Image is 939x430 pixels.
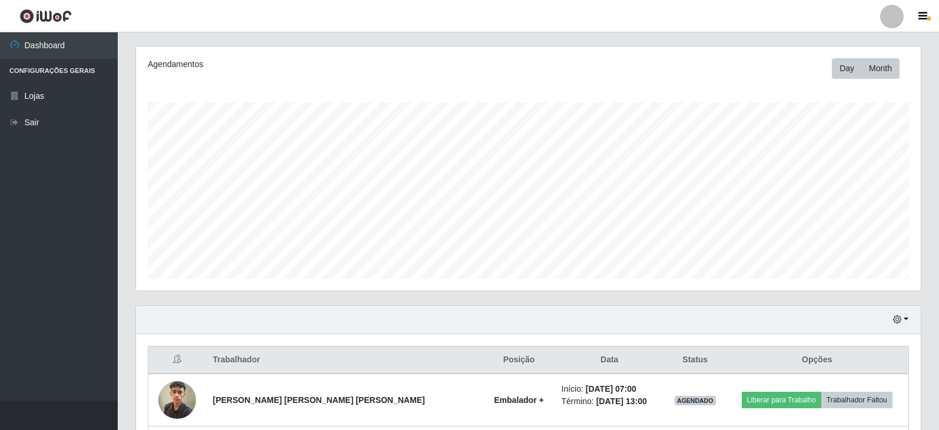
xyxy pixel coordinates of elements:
span: AGENDADO [675,396,716,405]
th: Status [665,346,726,374]
button: Trabalhador Faltou [821,392,892,408]
img: CoreUI Logo [19,9,72,24]
time: [DATE] 13:00 [596,396,647,406]
button: Month [861,58,900,79]
strong: Embalador + [494,395,543,405]
th: Trabalhador [206,346,484,374]
th: Posição [483,346,554,374]
th: Opções [726,346,909,374]
div: Toolbar with button groups [832,58,909,79]
strong: [PERSON_NAME] [PERSON_NAME] [PERSON_NAME] [213,395,425,405]
time: [DATE] 07:00 [586,384,636,394]
li: Término: [562,395,658,408]
img: 1752515329237.jpeg [158,375,196,425]
div: Agendamentos [148,58,454,71]
button: Day [832,58,862,79]
div: First group [832,58,900,79]
button: Liberar para Trabalho [742,392,821,408]
th: Data [555,346,665,374]
li: Início: [562,383,658,395]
